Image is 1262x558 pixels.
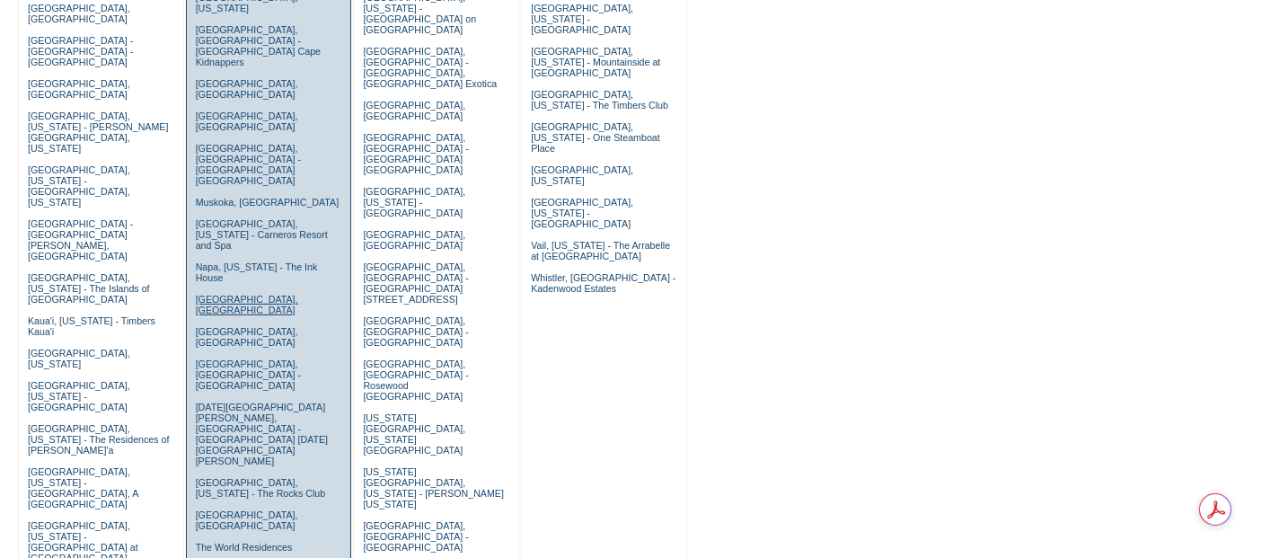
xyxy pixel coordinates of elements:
[196,294,298,315] a: [GEOGRAPHIC_DATA], [GEOGRAPHIC_DATA]
[196,402,328,466] a: [DATE][GEOGRAPHIC_DATA][PERSON_NAME], [GEOGRAPHIC_DATA] - [GEOGRAPHIC_DATA] [DATE][GEOGRAPHIC_DAT...
[196,24,321,67] a: [GEOGRAPHIC_DATA], [GEOGRAPHIC_DATA] - [GEOGRAPHIC_DATA] Cape Kidnappers
[28,315,155,337] a: Kaua'i, [US_STATE] - Timbers Kaua'i
[28,164,130,208] a: [GEOGRAPHIC_DATA], [US_STATE] - [GEOGRAPHIC_DATA], [US_STATE]
[196,359,301,391] a: [GEOGRAPHIC_DATA], [GEOGRAPHIC_DATA] - [GEOGRAPHIC_DATA]
[531,240,670,261] a: Vail, [US_STATE] - The Arrabelle at [GEOGRAPHIC_DATA]
[363,359,468,402] a: [GEOGRAPHIC_DATA], [GEOGRAPHIC_DATA] - Rosewood [GEOGRAPHIC_DATA]
[363,466,504,509] a: [US_STATE][GEOGRAPHIC_DATA], [US_STATE] - [PERSON_NAME] [US_STATE]
[196,197,339,208] a: Muskoka, [GEOGRAPHIC_DATA]
[363,229,465,251] a: [GEOGRAPHIC_DATA], [GEOGRAPHIC_DATA]
[196,261,318,283] a: Napa, [US_STATE] - The Ink House
[28,348,130,369] a: [GEOGRAPHIC_DATA], [US_STATE]
[363,132,468,175] a: [GEOGRAPHIC_DATA], [GEOGRAPHIC_DATA] - [GEOGRAPHIC_DATA] [GEOGRAPHIC_DATA]
[531,3,633,35] a: [GEOGRAPHIC_DATA], [US_STATE] - [GEOGRAPHIC_DATA]
[196,143,301,186] a: [GEOGRAPHIC_DATA], [GEOGRAPHIC_DATA] - [GEOGRAPHIC_DATA] [GEOGRAPHIC_DATA]
[28,3,130,24] a: [GEOGRAPHIC_DATA], [GEOGRAPHIC_DATA]
[531,121,660,154] a: [GEOGRAPHIC_DATA], [US_STATE] - One Steamboat Place
[531,197,633,229] a: [GEOGRAPHIC_DATA], [US_STATE] - [GEOGRAPHIC_DATA]
[28,111,169,154] a: [GEOGRAPHIC_DATA], [US_STATE] - [PERSON_NAME][GEOGRAPHIC_DATA], [US_STATE]
[196,477,326,499] a: [GEOGRAPHIC_DATA], [US_STATE] - The Rocks Club
[363,315,468,348] a: [GEOGRAPHIC_DATA], [GEOGRAPHIC_DATA] - [GEOGRAPHIC_DATA]
[531,272,675,294] a: Whistler, [GEOGRAPHIC_DATA] - Kadenwood Estates
[196,78,298,100] a: [GEOGRAPHIC_DATA], [GEOGRAPHIC_DATA]
[28,380,130,412] a: [GEOGRAPHIC_DATA], [US_STATE] - [GEOGRAPHIC_DATA]
[363,46,497,89] a: [GEOGRAPHIC_DATA], [GEOGRAPHIC_DATA] - [GEOGRAPHIC_DATA], [GEOGRAPHIC_DATA] Exotica
[28,466,138,509] a: [GEOGRAPHIC_DATA], [US_STATE] - [GEOGRAPHIC_DATA], A [GEOGRAPHIC_DATA]
[28,423,170,456] a: [GEOGRAPHIC_DATA], [US_STATE] - The Residences of [PERSON_NAME]'a
[363,186,465,218] a: [GEOGRAPHIC_DATA], [US_STATE] - [GEOGRAPHIC_DATA]
[363,100,465,121] a: [GEOGRAPHIC_DATA], [GEOGRAPHIC_DATA]
[363,412,465,456] a: [US_STATE][GEOGRAPHIC_DATA], [US_STATE][GEOGRAPHIC_DATA]
[363,520,468,553] a: [GEOGRAPHIC_DATA], [GEOGRAPHIC_DATA] - [GEOGRAPHIC_DATA]
[196,111,298,132] a: [GEOGRAPHIC_DATA], [GEOGRAPHIC_DATA]
[28,78,130,100] a: [GEOGRAPHIC_DATA], [GEOGRAPHIC_DATA]
[196,542,293,553] a: The World Residences
[531,164,633,186] a: [GEOGRAPHIC_DATA], [US_STATE]
[531,89,668,111] a: [GEOGRAPHIC_DATA], [US_STATE] - The Timbers Club
[196,218,328,251] a: [GEOGRAPHIC_DATA], [US_STATE] - Carneros Resort and Spa
[28,35,133,67] a: [GEOGRAPHIC_DATA] - [GEOGRAPHIC_DATA] - [GEOGRAPHIC_DATA]
[196,326,298,348] a: [GEOGRAPHIC_DATA], [GEOGRAPHIC_DATA]
[531,46,660,78] a: [GEOGRAPHIC_DATA], [US_STATE] - Mountainside at [GEOGRAPHIC_DATA]
[28,272,150,305] a: [GEOGRAPHIC_DATA], [US_STATE] - The Islands of [GEOGRAPHIC_DATA]
[196,509,298,531] a: [GEOGRAPHIC_DATA], [GEOGRAPHIC_DATA]
[363,261,468,305] a: [GEOGRAPHIC_DATA], [GEOGRAPHIC_DATA] - [GEOGRAPHIC_DATA][STREET_ADDRESS]
[28,218,133,261] a: [GEOGRAPHIC_DATA] - [GEOGRAPHIC_DATA][PERSON_NAME], [GEOGRAPHIC_DATA]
